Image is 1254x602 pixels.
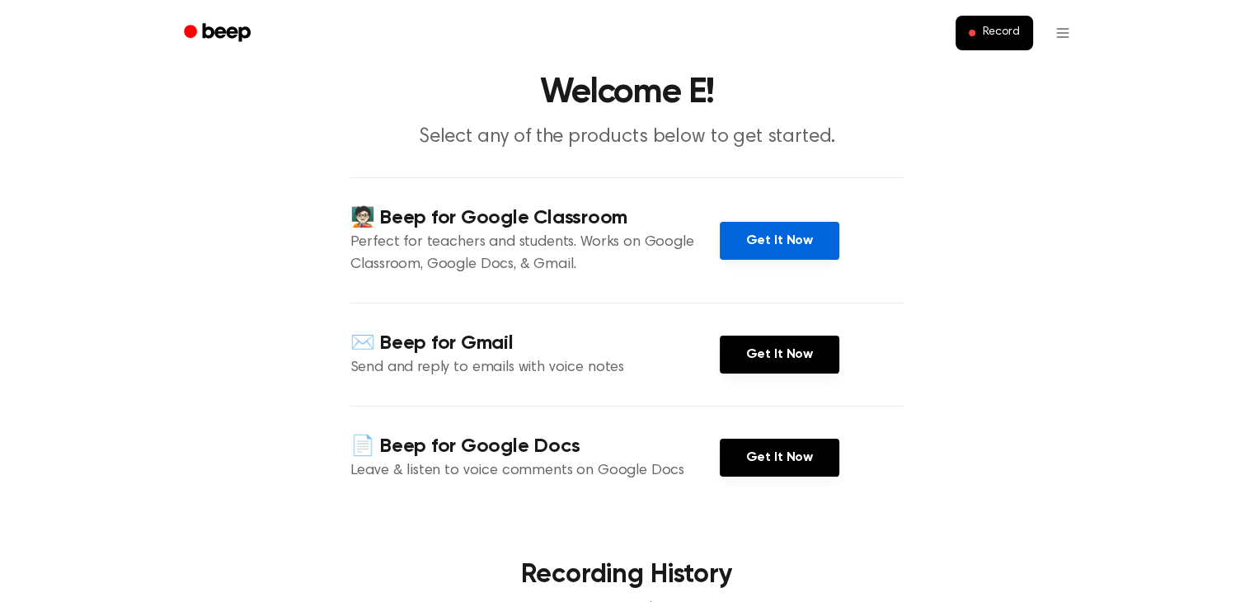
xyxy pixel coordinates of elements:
[720,222,839,260] a: Get It Now
[350,433,720,460] h4: 📄 Beep for Google Docs
[350,460,720,482] p: Leave & listen to voice comments on Google Docs
[956,16,1032,50] button: Record
[377,555,878,595] h3: Recording History
[205,76,1050,111] h1: Welcome E!
[720,336,839,374] a: Get It Now
[311,124,944,151] p: Select any of the products below to get started.
[172,17,265,49] a: Beep
[720,439,839,477] a: Get It Now
[1043,13,1083,53] button: Open menu
[350,330,720,357] h4: ✉️ Beep for Gmail
[350,205,720,232] h4: 🧑🏻‍🏫 Beep for Google Classroom
[350,357,720,379] p: Send and reply to emails with voice notes
[982,26,1019,40] span: Record
[350,232,720,276] p: Perfect for teachers and students. Works on Google Classroom, Google Docs, & Gmail.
